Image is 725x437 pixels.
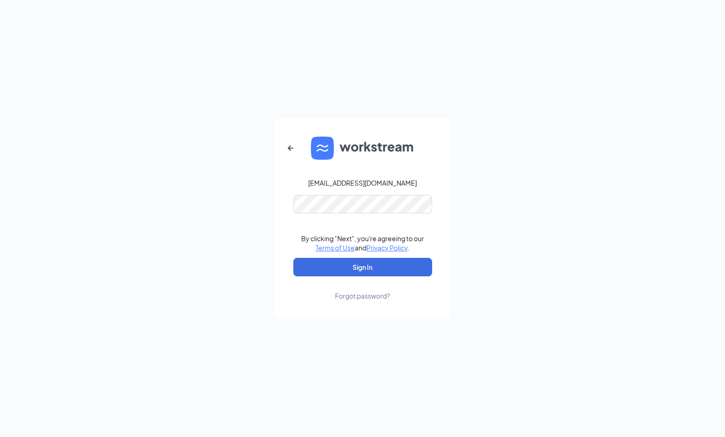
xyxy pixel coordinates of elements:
[366,243,408,252] a: Privacy Policy
[316,243,355,252] a: Terms of Use
[293,258,432,276] button: Sign In
[335,291,390,300] div: Forgot password?
[308,178,417,187] div: [EMAIL_ADDRESS][DOMAIN_NAME]
[285,143,296,154] svg: ArrowLeftNew
[311,137,415,160] img: WS logo and Workstream text
[301,234,424,252] div: By clicking "Next", you're agreeing to our and .
[335,276,390,300] a: Forgot password?
[279,137,302,159] button: ArrowLeftNew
